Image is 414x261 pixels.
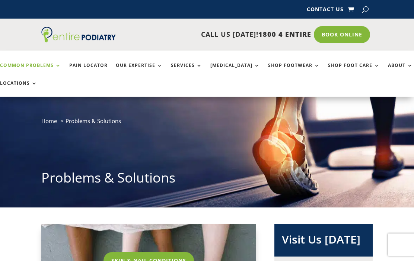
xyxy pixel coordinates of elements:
[171,63,202,79] a: Services
[66,117,121,125] span: Problems & Solutions
[210,63,260,79] a: [MEDICAL_DATA]
[258,30,311,39] span: 1800 4 ENTIRE
[328,63,380,79] a: Shop Foot Care
[41,116,373,131] nav: breadcrumb
[116,30,311,39] p: CALL US [DATE]!
[41,117,57,125] a: Home
[41,36,116,44] a: Entire Podiatry
[388,63,413,79] a: About
[41,27,116,42] img: logo (1)
[307,7,344,15] a: Contact Us
[314,26,370,43] a: Book Online
[41,168,373,191] h1: Problems & Solutions
[282,232,365,251] h2: Visit Us [DATE]
[69,63,108,79] a: Pain Locator
[268,63,320,79] a: Shop Footwear
[116,63,163,79] a: Our Expertise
